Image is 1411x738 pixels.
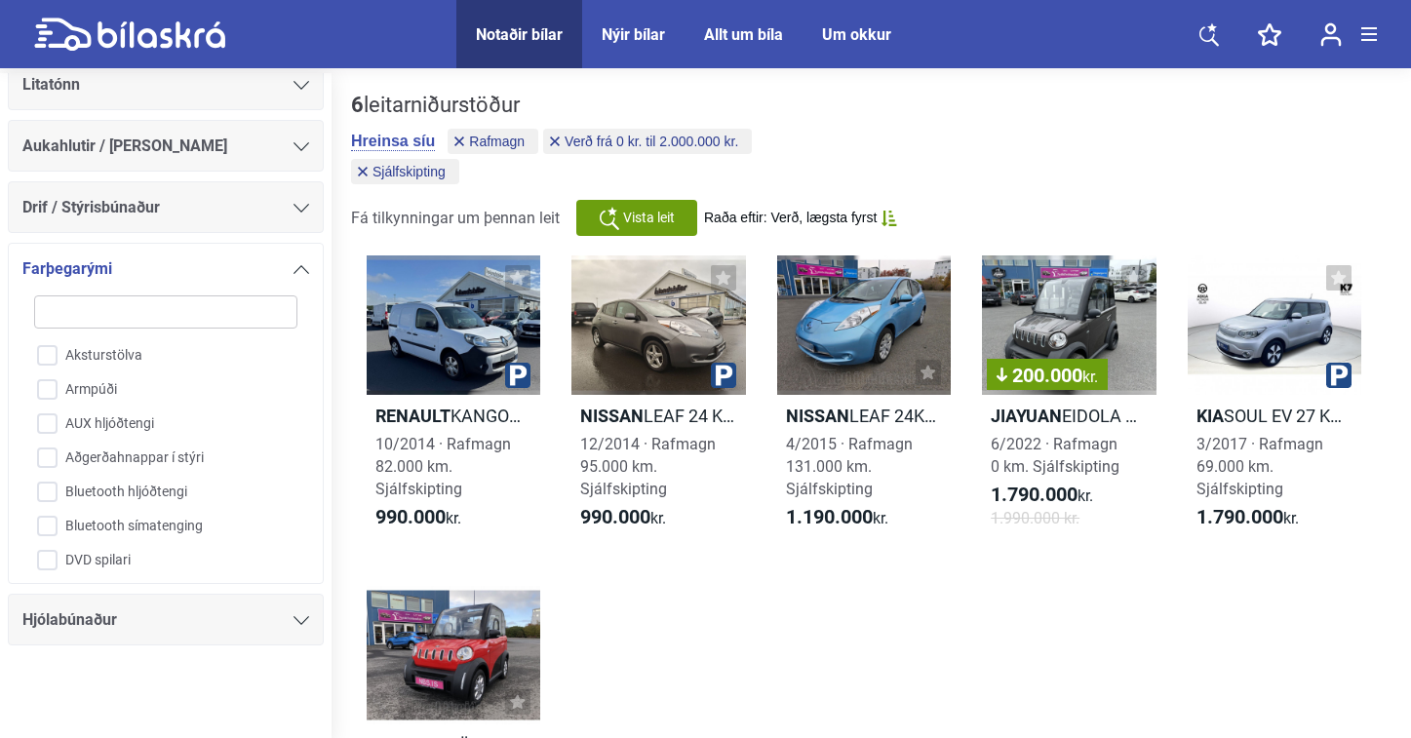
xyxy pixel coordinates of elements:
span: 200.000 [997,366,1098,385]
b: Renault [375,406,451,426]
span: Raða eftir: Verð, lægsta fyrst [704,210,877,226]
span: kr. [786,506,888,529]
span: Rafmagn [469,135,525,148]
a: 200.000kr.JIAYUANEIDOLA GOLFBÍLL6/2022 · Rafmagn0 km. Sjálfskipting1.790.000kr.1.990.000 kr. [982,255,1156,547]
span: kr. [375,506,461,529]
a: Allt um bíla [704,25,783,44]
h2: LEAF 24 KWH [571,405,745,427]
span: kr. [580,506,666,529]
span: kr. [1196,506,1299,529]
button: Raða eftir: Verð, lægsta fyrst [704,210,897,226]
button: Verð frá 0 kr. til 2.000.000 kr. [543,129,752,154]
a: KiaSOUL EV 27 KWH3/2017 · Rafmagn69.000 km. Sjálfskipting1.790.000kr. [1188,255,1361,547]
span: Farþegarými [22,255,112,283]
b: 1.790.000 [1196,505,1283,528]
b: 1.790.000 [991,483,1078,506]
img: user-login.svg [1320,22,1342,47]
b: 6 [351,93,364,117]
a: NissanLEAF 24KWH4/2015 · Rafmagn131.000 km. Sjálfskipting1.190.000kr. [777,255,951,547]
span: Hjólabúnaður [22,606,117,634]
b: Kia [1196,406,1224,426]
b: Nissan [580,406,644,426]
span: Verð frá 0 kr. til 2.000.000 kr. [565,135,738,148]
a: Nýir bílar [602,25,665,44]
span: 3/2017 · Rafmagn 69.000 km. Sjálfskipting [1196,435,1323,498]
span: 4/2015 · Rafmagn 131.000 km. Sjálfskipting [786,435,913,498]
span: Sjálfskipting [372,165,446,178]
span: kr. [1082,368,1098,386]
div: leitarniðurstöður [351,93,859,118]
a: Um okkur [822,25,891,44]
a: RenaultKANGOO EXPRESS ZE10/2014 · Rafmagn82.000 km. Sjálfskipting990.000kr. [367,255,540,547]
img: parking.png [505,363,530,388]
a: Notaðir bílar [476,25,563,44]
button: Hreinsa síu [351,132,435,151]
h2: SOUL EV 27 KWH [1188,405,1361,427]
span: Drif / Stýrisbúnaður [22,194,160,221]
button: Rafmagn [448,129,538,154]
span: Fá tilkynningar um þennan leit [351,209,560,227]
img: parking.png [1326,363,1352,388]
b: 1.190.000 [786,505,873,528]
span: 1.990.000 kr. [991,507,1079,529]
span: 10/2014 · Rafmagn 82.000 km. Sjálfskipting [375,435,511,498]
button: Sjálfskipting [351,159,459,184]
span: 12/2014 · Rafmagn 95.000 km. Sjálfskipting [580,435,716,498]
h2: KANGOO EXPRESS ZE [367,405,540,427]
h2: EIDOLA GOLFBÍLL [982,405,1156,427]
span: 6/2022 · Rafmagn 0 km. Sjálfskipting [991,435,1119,476]
b: Nissan [786,406,849,426]
span: Vista leit [623,208,675,228]
b: 990.000 [580,505,650,528]
img: parking.png [711,363,736,388]
h2: LEAF 24KWH [777,405,951,427]
span: Litatónn [22,71,80,98]
span: Aukahlutir / [PERSON_NAME] [22,133,227,160]
b: JIAYUAN [991,406,1062,426]
a: NissanLEAF 24 KWH12/2014 · Rafmagn95.000 km. Sjálfskipting990.000kr. [571,255,745,547]
b: 990.000 [375,505,446,528]
span: kr. [991,484,1093,507]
